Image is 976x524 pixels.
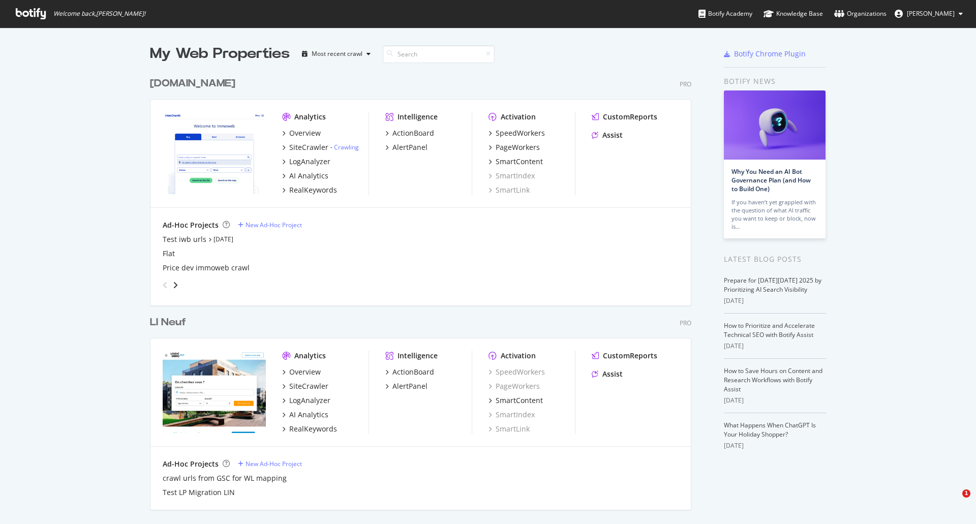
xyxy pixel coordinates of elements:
div: Assist [602,369,623,379]
div: AlertPanel [392,381,428,391]
div: angle-left [159,277,172,293]
a: Botify Chrome Plugin [724,49,806,59]
div: SmartContent [496,395,543,406]
button: [PERSON_NAME] [887,6,971,22]
a: [DOMAIN_NAME] [150,76,239,91]
div: PageWorkers [496,142,540,152]
div: Organizations [834,9,887,19]
a: AI Analytics [282,171,328,181]
div: angle-right [172,280,179,290]
a: SiteCrawler- Crawling [282,142,359,152]
span: Welcome back, [PERSON_NAME] ! [53,10,145,18]
a: RealKeywords [282,185,337,195]
a: ActionBoard [385,367,434,377]
div: SmartLink [489,424,530,434]
a: SmartIndex [489,171,535,181]
div: LogAnalyzer [289,157,330,167]
div: Latest Blog Posts [724,254,826,265]
div: Analytics [294,351,326,361]
div: RealKeywords [289,424,337,434]
div: SiteCrawler [289,381,328,391]
div: Assist [602,130,623,140]
div: Intelligence [398,351,438,361]
a: SpeedWorkers [489,128,545,138]
a: Crawling [334,143,359,151]
div: Botify news [724,76,826,87]
img: neuf.logic-immo.com [163,351,266,433]
div: Pro [680,319,691,327]
a: SmartLink [489,185,530,195]
a: Overview [282,128,321,138]
a: Test iwb urls [163,234,206,244]
iframe: Intercom live chat [941,489,966,514]
div: AlertPanel [392,142,428,152]
a: How to Save Hours on Content and Research Workflows with Botify Assist [724,366,822,393]
div: Flat [163,249,175,259]
a: New Ad-Hoc Project [238,459,302,468]
div: ActionBoard [392,128,434,138]
div: New Ad-Hoc Project [246,221,302,229]
input: Search [383,45,495,63]
a: Why You Need an AI Bot Governance Plan (and How to Build One) [731,167,811,193]
a: AI Analytics [282,410,328,420]
a: RealKeywords [282,424,337,434]
div: SpeedWorkers [496,128,545,138]
div: RealKeywords [289,185,337,195]
a: PageWorkers [489,381,540,391]
a: CustomReports [592,112,657,122]
a: Price dev immoweb crawl [163,263,250,273]
div: Overview [289,128,321,138]
a: AlertPanel [385,142,428,152]
span: Anthony Lunay [907,9,955,18]
img: Why You Need an AI Bot Governance Plan (and How to Build One) [724,90,826,160]
div: Activation [501,351,536,361]
div: Activation [501,112,536,122]
div: Analytics [294,112,326,122]
div: AI Analytics [289,410,328,420]
div: [DATE] [724,342,826,351]
a: What Happens When ChatGPT Is Your Holiday Shopper? [724,421,816,439]
a: Overview [282,367,321,377]
div: SiteCrawler [289,142,328,152]
div: New Ad-Hoc Project [246,459,302,468]
button: Most recent crawl [298,46,375,62]
a: SmartContent [489,395,543,406]
span: 1 [962,489,970,498]
a: AlertPanel [385,381,428,391]
div: [DATE] [724,296,826,305]
a: crawl urls from GSC for WL mapping [163,473,287,483]
div: AI Analytics [289,171,328,181]
a: Prepare for [DATE][DATE] 2025 by Prioritizing AI Search Visibility [724,276,821,294]
div: CustomReports [603,112,657,122]
div: Ad-Hoc Projects [163,220,219,230]
a: How to Prioritize and Accelerate Technical SEO with Botify Assist [724,321,815,339]
div: Most recent crawl [312,51,362,57]
a: SmartIndex [489,410,535,420]
div: Ad-Hoc Projects [163,459,219,469]
a: LogAnalyzer [282,157,330,167]
img: immoweb.be [163,112,266,194]
div: LI Neuf [150,315,186,330]
a: Test LP Migration LIN [163,487,235,498]
a: PageWorkers [489,142,540,152]
a: SiteCrawler [282,381,328,391]
div: [DOMAIN_NAME] [150,76,235,91]
div: [DATE] [724,441,826,450]
div: Knowledge Base [764,9,823,19]
div: [DATE] [724,396,826,405]
a: Assist [592,369,623,379]
a: SmartContent [489,157,543,167]
div: Overview [289,367,321,377]
a: LI Neuf [150,315,190,330]
a: SpeedWorkers [489,367,545,377]
div: - [330,143,359,151]
div: ActionBoard [392,367,434,377]
div: Pro [680,80,691,88]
